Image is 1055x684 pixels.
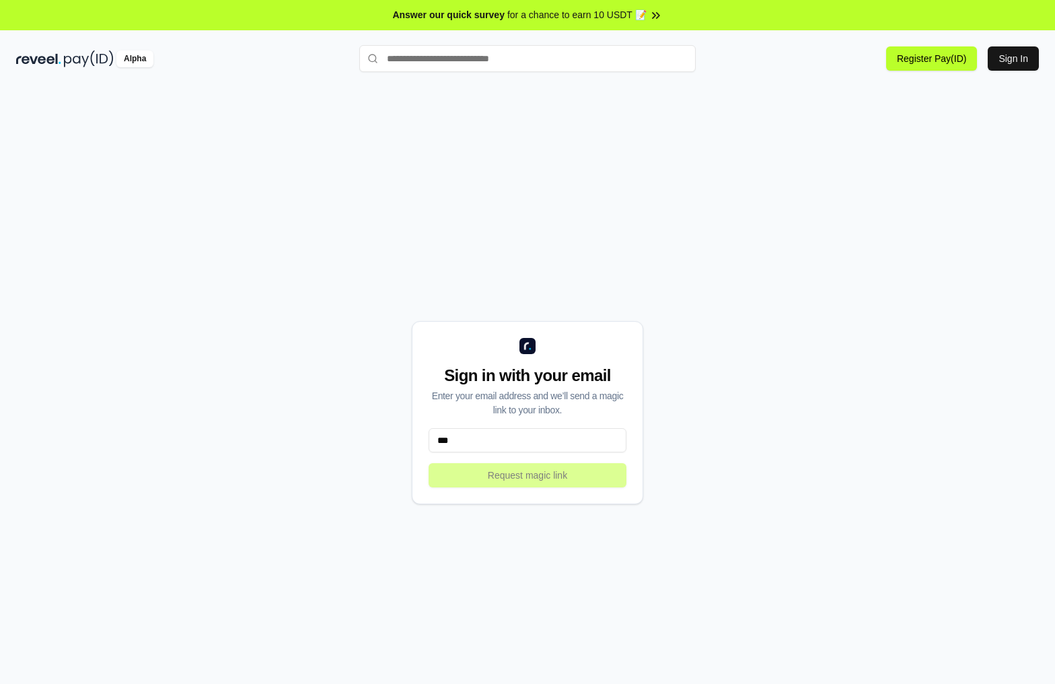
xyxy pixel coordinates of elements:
[16,50,61,67] img: reveel_dark
[64,50,114,67] img: pay_id
[519,338,536,354] img: logo_small
[886,46,977,71] button: Register Pay(ID)
[429,389,626,417] div: Enter your email address and we’ll send a magic link to your inbox.
[507,8,647,22] span: for a chance to earn 10 USDT 📝
[429,365,626,386] div: Sign in with your email
[392,8,505,22] span: Answer our quick survey
[988,46,1039,71] button: Sign In
[116,50,153,67] div: Alpha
